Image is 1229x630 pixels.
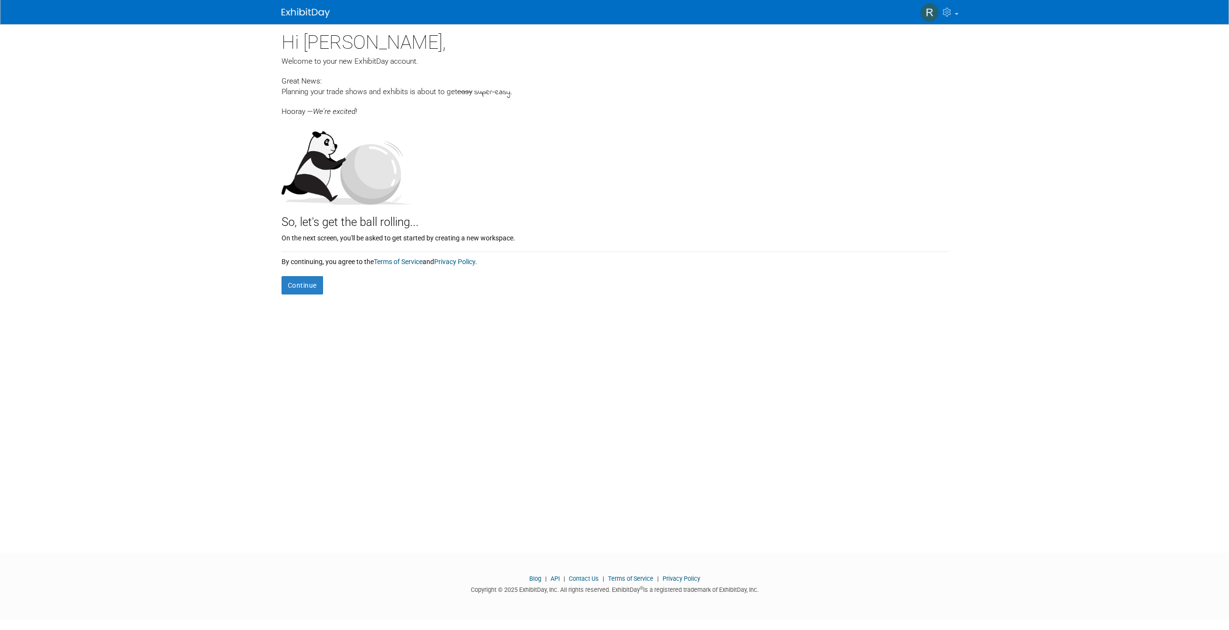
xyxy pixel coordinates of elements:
span: | [600,575,607,582]
div: So, let's get the ball rolling... [282,205,948,231]
div: Hooray — [282,98,948,117]
div: By continuing, you agree to the and . [282,252,948,266]
span: easy [457,87,472,96]
div: Great News: [282,75,948,86]
span: super-easy [474,87,510,98]
div: Welcome to your new ExhibitDay account. [282,56,948,67]
a: Privacy Policy [434,258,475,266]
div: Hi [PERSON_NAME], [282,24,948,56]
div: Planning your trade shows and exhibits is about to get . [282,86,948,98]
span: | [543,575,549,582]
span: | [655,575,661,582]
a: Blog [529,575,541,582]
img: ExhibitDay [282,8,330,18]
span: | [561,575,567,582]
a: Terms of Service [374,258,423,266]
div: On the next screen, you'll be asked to get started by creating a new workspace. [282,231,948,243]
a: Privacy Policy [663,575,700,582]
a: Contact Us [569,575,599,582]
img: Let's get the ball rolling [282,122,412,205]
a: Terms of Service [608,575,653,582]
a: API [551,575,560,582]
sup: ® [640,586,643,591]
button: Continue [282,276,323,294]
img: ROBERT SARDIS [920,3,939,22]
span: We're excited! [313,107,357,116]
